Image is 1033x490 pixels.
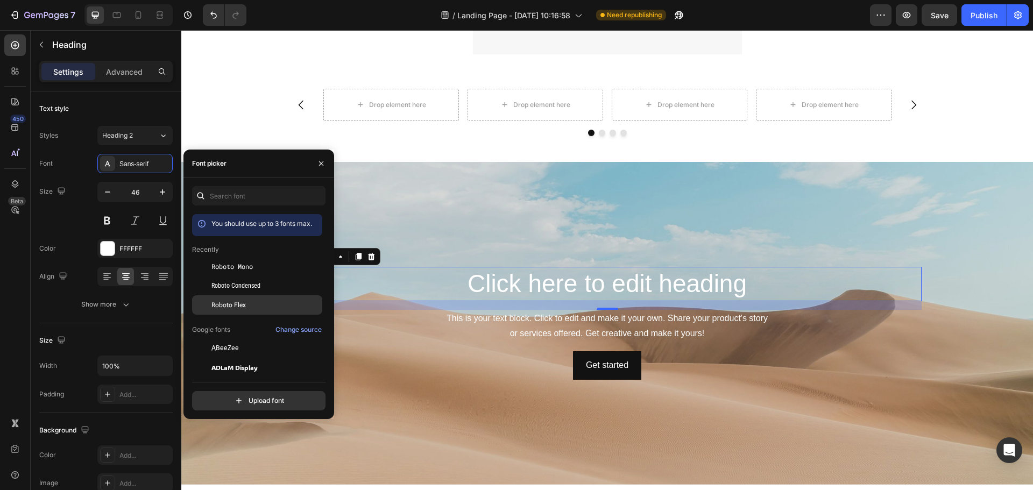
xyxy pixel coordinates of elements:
[211,219,312,228] span: You should use up to 3 fonts max.
[52,38,168,51] p: Heading
[4,4,80,26] button: 7
[97,126,173,145] button: Heading 2
[203,4,246,26] div: Undo/Redo
[407,100,413,106] button: Dot
[931,11,949,20] span: Save
[119,390,170,400] div: Add...
[39,450,56,460] div: Color
[81,299,131,310] div: Show more
[39,361,57,371] div: Width
[192,391,326,410] button: Upload font
[39,104,69,113] div: Text style
[275,325,322,335] div: Change source
[192,325,230,335] p: Google fonts
[39,423,91,438] div: Background
[192,245,219,254] p: Recently
[961,4,1007,26] button: Publish
[211,343,239,353] span: ABeeZee
[428,100,435,106] button: Dot
[39,159,53,168] div: Font
[39,244,56,253] div: Color
[607,10,662,20] span: Need republishing
[211,261,253,271] span: Roboto Mono
[275,323,322,336] button: Change source
[188,70,245,79] div: Drop element here
[971,10,997,21] div: Publish
[98,356,172,375] input: Auto
[332,70,389,79] div: Drop element here
[211,363,258,372] span: ADLaM Display
[39,389,64,399] div: Padding
[53,66,83,77] p: Settings
[102,131,133,140] span: Heading 2
[452,10,455,21] span: /
[211,300,246,310] span: Roboto Flex
[125,222,155,231] div: Heading
[39,478,58,488] div: Image
[181,30,1033,490] iframe: Design area
[192,159,227,168] div: Font picker
[457,10,570,21] span: Landing Page - [DATE] 10:16:58
[39,184,68,199] div: Size
[119,244,170,254] div: FFFFFF
[418,100,424,106] button: Dot
[8,197,26,205] div: Beta
[39,295,173,314] button: Show more
[211,281,260,290] span: Roboto Condensed
[10,115,26,123] div: 450
[717,60,747,90] button: Carousel Next Arrow
[234,395,284,406] div: Upload font
[439,100,445,106] button: Dot
[39,131,58,140] div: Styles
[922,4,957,26] button: Save
[392,321,460,350] button: Get started
[112,280,740,313] div: This is your text block. Click to edit and make it your own. Share your product's story or servic...
[405,328,447,343] div: Get started
[996,437,1022,463] div: Open Intercom Messenger
[119,159,170,169] div: Sans-serif
[192,186,326,205] input: Search font
[39,333,68,348] div: Size
[112,237,740,271] h2: Click here to edit heading
[620,70,677,79] div: Drop element here
[39,269,69,284] div: Align
[476,70,533,79] div: Drop element here
[70,9,75,22] p: 7
[119,451,170,460] div: Add...
[119,479,170,488] div: Add...
[106,66,143,77] p: Advanced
